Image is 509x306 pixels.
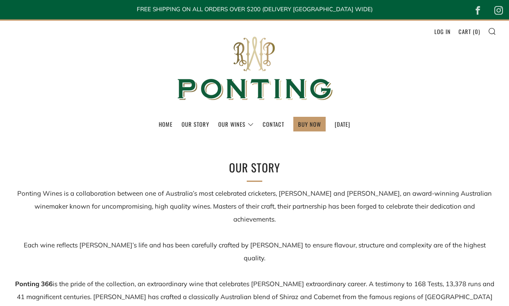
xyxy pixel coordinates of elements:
[459,25,480,38] a: Cart (0)
[335,117,350,131] a: [DATE]
[218,117,254,131] a: Our Wines
[475,27,478,36] span: 0
[112,159,397,177] h2: Our Story
[263,117,284,131] a: Contact
[159,117,173,131] a: Home
[182,117,209,131] a: Our Story
[15,280,53,288] strong: Ponting 366
[434,25,451,38] a: Log in
[168,21,341,117] img: Ponting Wines
[298,117,321,131] a: BUY NOW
